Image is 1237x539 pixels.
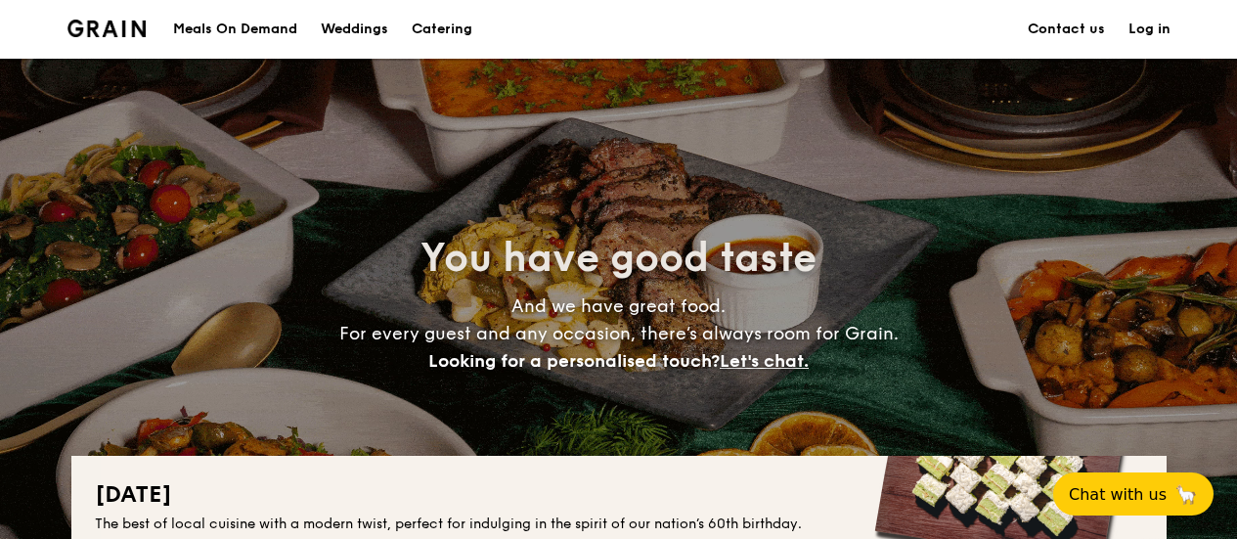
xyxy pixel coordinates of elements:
span: Chat with us [1069,485,1167,504]
span: Let's chat. [720,350,809,372]
span: Looking for a personalised touch? [428,350,720,372]
button: Chat with us🦙 [1053,472,1214,516]
span: And we have great food. For every guest and any occasion, there’s always room for Grain. [339,295,899,372]
h2: [DATE] [95,479,1143,511]
div: The best of local cuisine with a modern twist, perfect for indulging in the spirit of our nation’... [95,515,1143,534]
a: Logotype [67,20,147,37]
img: Grain [67,20,147,37]
span: 🦙 [1174,483,1198,506]
span: You have good taste [420,235,817,282]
